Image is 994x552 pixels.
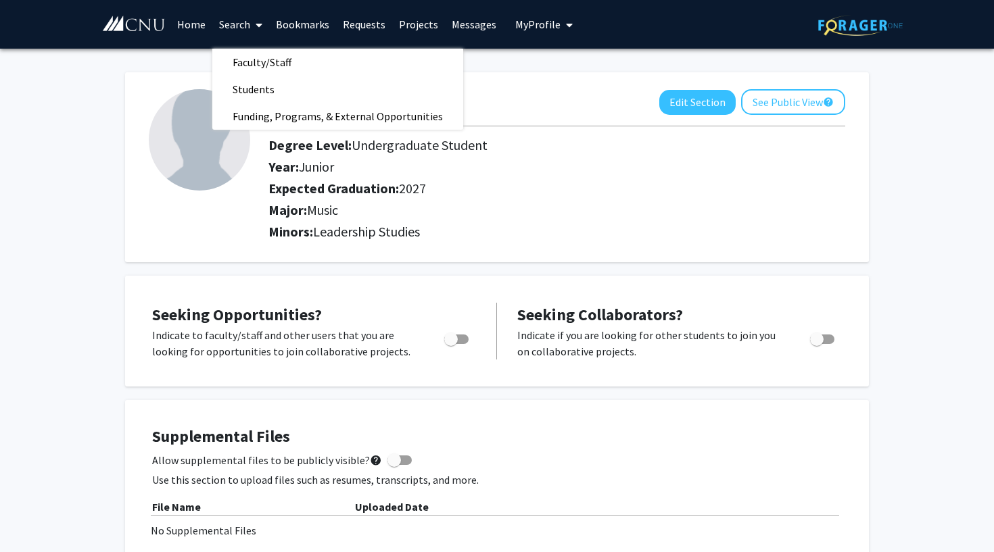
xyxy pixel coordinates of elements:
span: Funding, Programs, & External Opportunities [212,103,463,130]
span: Leadership Studies [313,223,420,240]
p: Indicate to faculty/staff and other users that you are looking for opportunities to join collabor... [152,327,419,359]
h2: Expected Graduation: [268,180,751,197]
span: Seeking Opportunities? [152,304,322,325]
img: Profile Picture [149,89,250,191]
span: Faculty/Staff [212,49,312,76]
span: Allow supplemental files to be publicly visible? [152,452,382,468]
mat-icon: help [823,94,834,110]
img: ForagerOne Logo [818,15,903,36]
span: Seeking Collaborators? [517,304,683,325]
button: Edit Section [659,90,736,115]
div: Toggle [439,327,476,347]
span: Students [212,76,295,103]
img: Christopher Newport University Logo [101,16,166,32]
h2: Minors: [268,224,845,240]
a: Faculty/Staff [212,52,463,72]
span: Music [307,201,338,218]
a: Messages [445,1,503,48]
a: Requests [336,1,392,48]
span: Undergraduate Student [352,136,488,153]
h2: Major: [268,202,845,218]
h2: Year: [268,159,751,175]
p: Indicate if you are looking for other students to join you on collaborative projects. [517,327,784,359]
a: Students [212,79,463,99]
mat-icon: help [370,452,382,468]
a: Search [212,1,269,48]
div: No Supplemental Files [151,522,843,538]
b: Uploaded Date [355,500,429,513]
button: See Public View [741,89,845,115]
a: Funding, Programs, & External Opportunities [212,106,463,126]
div: Toggle [805,327,842,347]
a: Projects [392,1,445,48]
p: Use this section to upload files such as resumes, transcripts, and more. [152,472,842,488]
span: Junior [299,158,334,175]
b: File Name [152,500,201,513]
span: My Profile [515,18,561,31]
iframe: Chat [10,491,57,542]
h2: Degree Level: [268,137,751,153]
span: 2027 [399,180,426,197]
a: Home [170,1,212,48]
h4: Supplemental Files [152,427,842,447]
a: Bookmarks [269,1,336,48]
